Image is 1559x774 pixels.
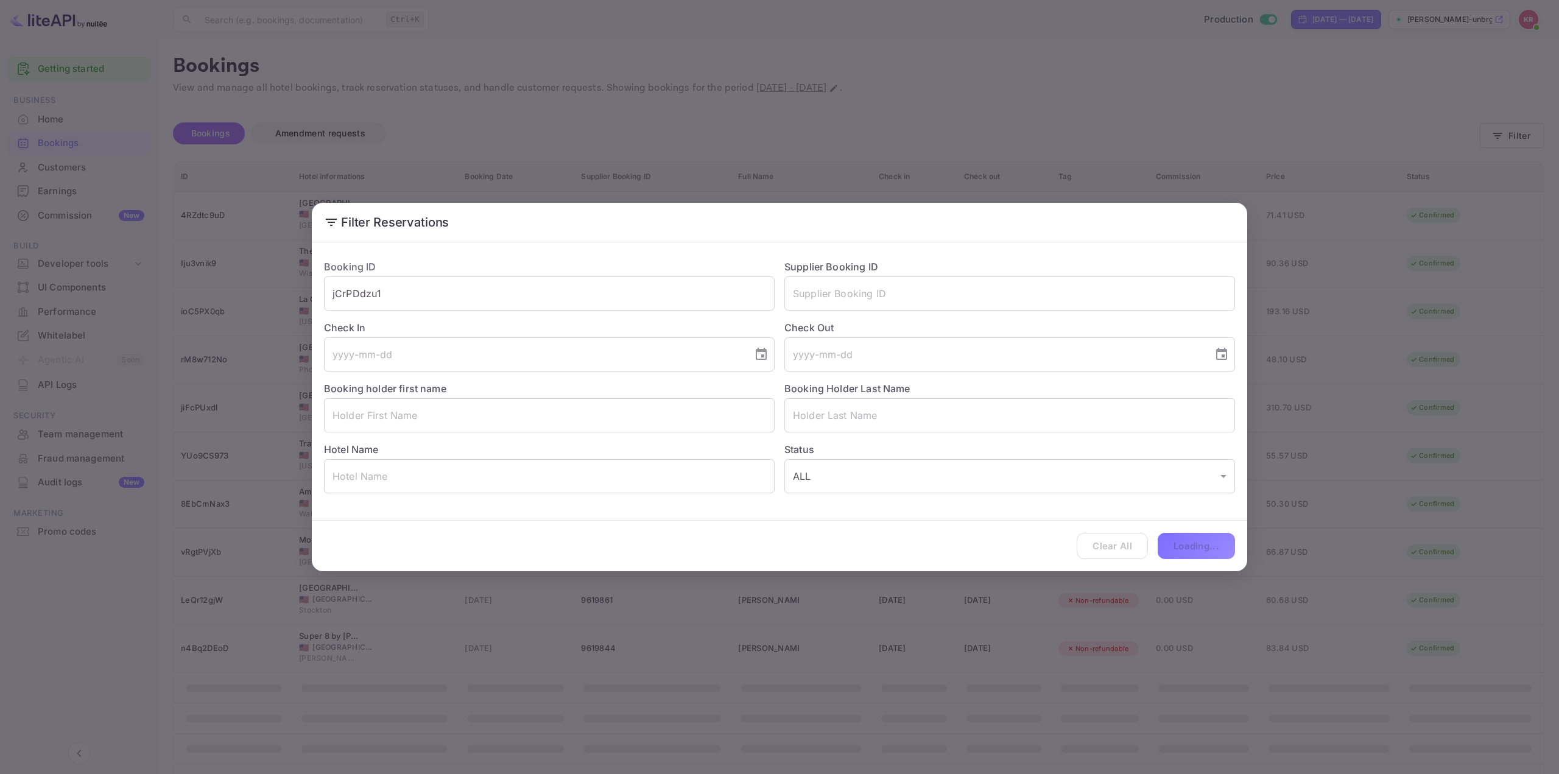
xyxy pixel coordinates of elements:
[324,337,744,371] input: yyyy-mm-dd
[784,382,910,395] label: Booking Holder Last Name
[1209,342,1234,367] button: Choose date
[324,276,775,311] input: Booking ID
[324,261,376,273] label: Booking ID
[324,320,775,335] label: Check In
[312,203,1247,242] h2: Filter Reservations
[784,459,1235,493] div: ALL
[784,398,1235,432] input: Holder Last Name
[784,276,1235,311] input: Supplier Booking ID
[749,342,773,367] button: Choose date
[784,320,1235,335] label: Check Out
[324,443,379,456] label: Hotel Name
[324,398,775,432] input: Holder First Name
[784,442,1235,457] label: Status
[324,382,446,395] label: Booking holder first name
[784,261,878,273] label: Supplier Booking ID
[324,459,775,493] input: Hotel Name
[784,337,1205,371] input: yyyy-mm-dd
